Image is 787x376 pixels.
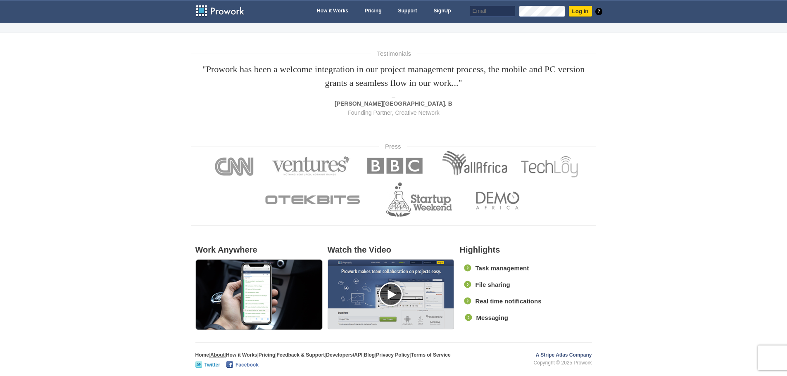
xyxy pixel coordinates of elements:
[326,352,362,358] a: Developers/API
[536,351,592,359] a: A Stripe Atlas Company
[195,351,451,368] p: | | | | | | | |
[226,352,257,358] a: How it Works
[361,6,386,17] a: Pricing
[195,361,220,368] a: Twitter
[476,313,509,323] span: Messaging
[476,296,542,306] span: Real time notifications
[470,6,515,17] input: Email
[328,259,454,329] img: func2.png
[411,352,451,358] a: Terms of Service
[195,62,592,90] div: "Prowork has been a welcome integration in our project management process, the mobile and PC vers...
[371,49,418,59] h4: Testimonials
[335,100,452,107] strong: [PERSON_NAME][GEOGRAPHIC_DATA]. B
[313,6,352,17] a: How it Works
[328,242,456,257] h2: Watch the Video
[376,352,409,358] a: Privacy Policy
[195,259,323,330] img: func1.png
[379,142,407,151] h4: Press
[364,352,375,358] a: Blog
[210,352,225,358] a: About
[259,352,276,358] a: Pricing
[209,151,578,218] img: press.png
[430,6,455,17] a: SignUp
[276,352,325,358] a: Feedback & Support
[569,6,592,17] input: Log in
[460,242,588,257] h2: Highlights
[226,361,259,368] a: Facebook
[476,263,529,273] span: Task management
[195,5,255,17] a: Prowork
[195,352,209,358] a: Home
[595,8,602,15] a: ?
[476,280,510,290] span: File sharing
[534,359,592,367] span: Copyright © 2025 Prowork
[195,90,592,121] div: _ Founding Partner, Creative Network
[195,242,323,257] h2: Work Anywhere
[394,6,421,17] a: Support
